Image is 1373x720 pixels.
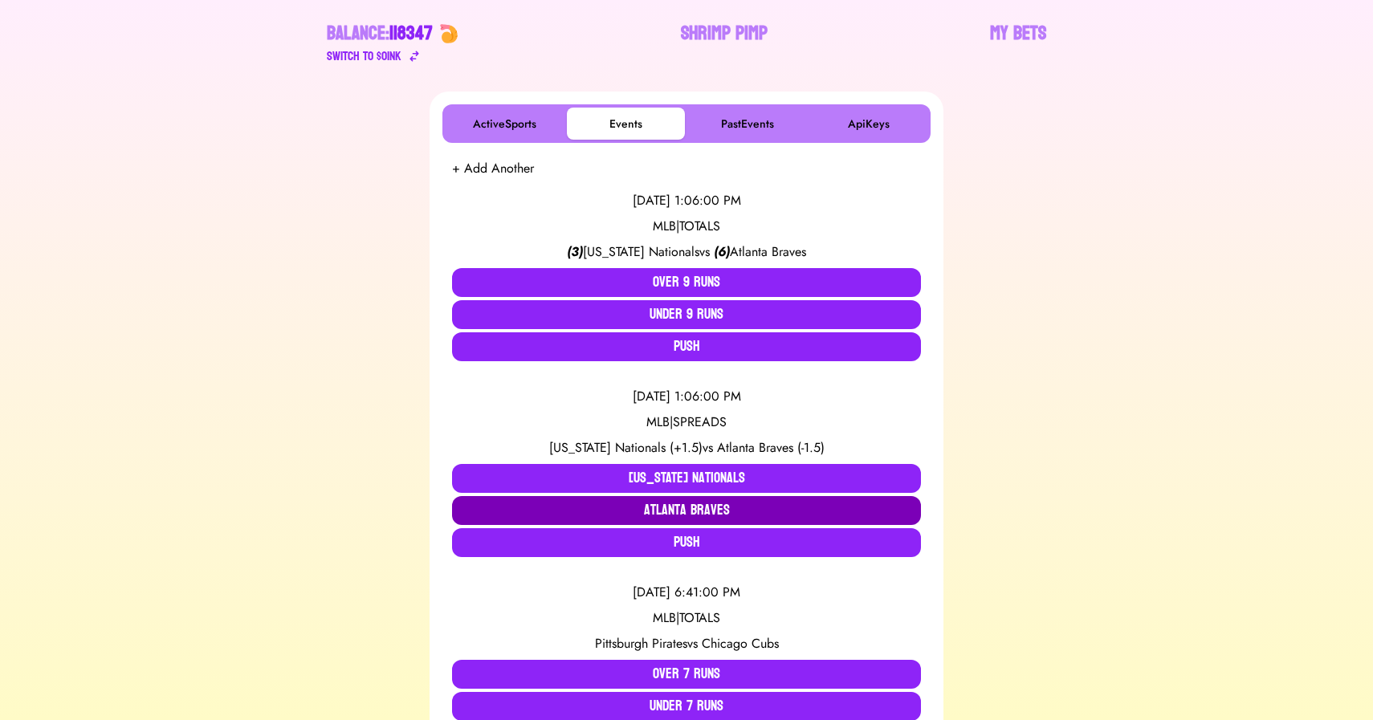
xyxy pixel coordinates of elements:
span: Chicago Cubs [702,634,779,653]
button: Over 7 Runs [452,660,921,689]
button: ApiKeys [809,108,927,140]
div: vs [452,438,921,458]
div: Balance: [327,21,433,47]
div: MLB | SPREADS [452,413,921,432]
button: Push [452,332,921,361]
span: Atlanta Braves [730,242,806,261]
a: My Bets [990,21,1046,66]
button: Events [567,108,685,140]
div: vs [452,242,921,262]
img: 🍤 [439,24,458,43]
span: 118347 [389,16,433,51]
button: + Add Another [452,159,534,178]
span: ( 3 ) [567,242,583,261]
button: [US_STATE] Nationals [452,464,921,493]
div: [DATE] 6:41:00 PM [452,583,921,602]
div: MLB | TOTALS [452,608,921,628]
button: Over 9 Runs [452,268,921,297]
span: [US_STATE] Nationals (+1.5) [549,438,703,457]
div: vs [452,634,921,653]
div: [DATE] 1:06:00 PM [452,387,921,406]
button: ActiveSports [446,108,564,140]
button: PastEvents [688,108,806,140]
button: Push [452,528,921,557]
span: [US_STATE] Nationals [583,242,699,261]
span: Atlanta Braves (-1.5) [717,438,825,457]
button: Atlanta Braves [452,496,921,525]
button: Under 9 Runs [452,300,921,329]
a: Shrimp Pimp [681,21,768,66]
div: [DATE] 1:06:00 PM [452,191,921,210]
div: MLB | TOTALS [452,217,921,236]
span: ( 6 ) [714,242,730,261]
span: Pittsburgh Pirates [595,634,687,653]
div: Switch to $ OINK [327,47,401,66]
